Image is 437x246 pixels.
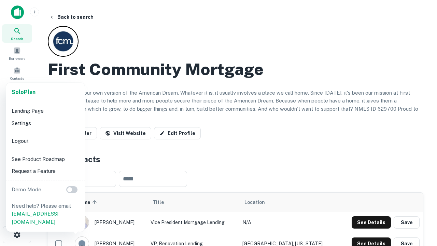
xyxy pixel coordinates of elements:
li: Logout [9,135,82,147]
p: Demo Mode [9,186,44,194]
strong: Solo Plan [12,89,36,95]
iframe: Chat Widget [403,169,437,202]
li: Request a Feature [9,165,82,177]
a: [EMAIL_ADDRESS][DOMAIN_NAME] [12,211,58,225]
li: Settings [9,117,82,129]
a: SoloPlan [12,88,36,96]
p: Need help? Please email [12,202,79,226]
li: Landing Page [9,105,82,117]
li: See Product Roadmap [9,153,82,165]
